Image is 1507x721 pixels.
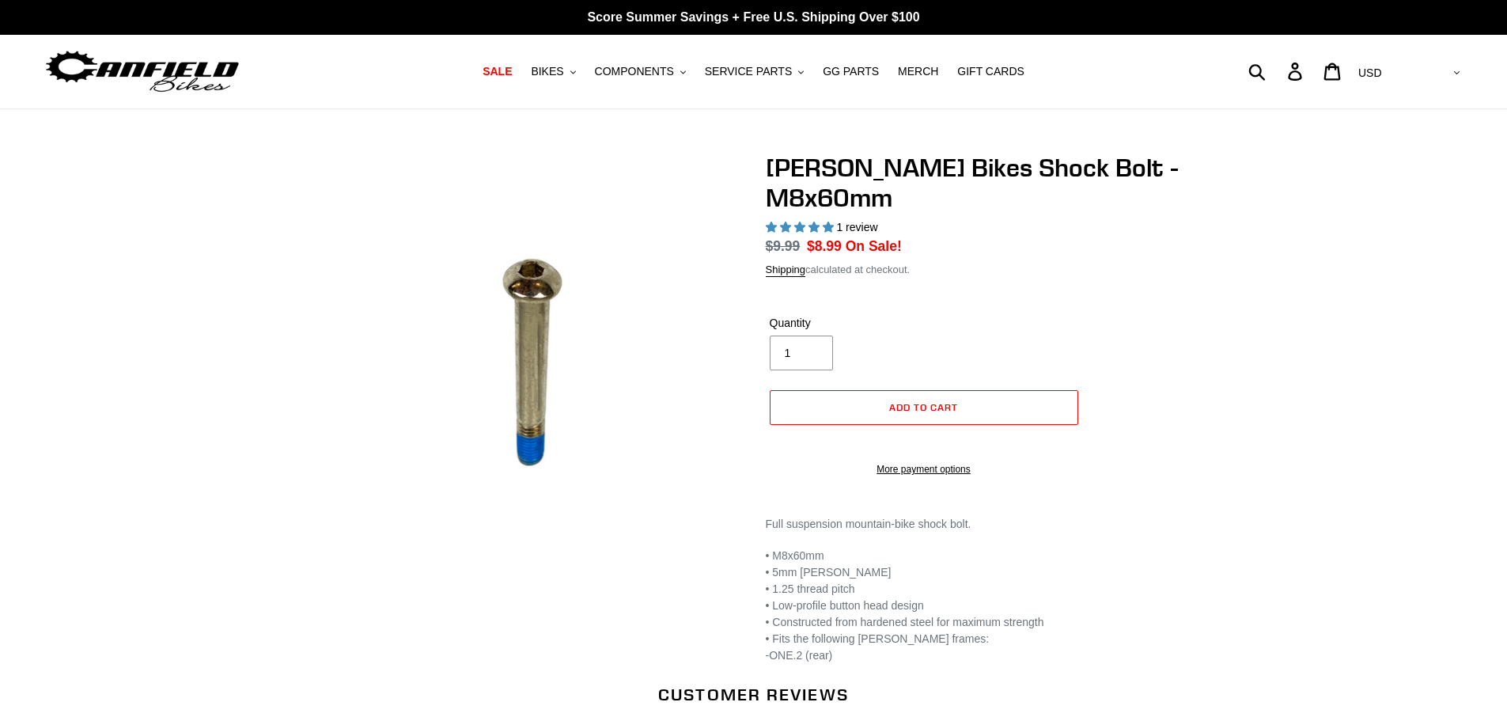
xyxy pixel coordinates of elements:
[770,390,1078,425] button: Add to cart
[766,221,837,233] span: 5.00 stars
[807,238,842,254] span: $8.99
[836,221,877,233] span: 1 review
[697,61,812,82] button: SERVICE PARTS
[766,582,855,595] span: • 1.25 thread pitch
[1257,54,1297,89] input: Search
[587,61,694,82] button: COMPONENTS
[770,462,1078,476] a: More payment options
[823,65,879,78] span: GG PARTS
[44,47,241,97] img: Canfield Bikes
[766,516,1185,533] p: Full suspension mountain-bike shock bolt.
[890,61,946,82] a: MERCH
[898,65,938,78] span: MERCH
[523,61,583,82] button: BIKES
[846,236,902,256] span: On Sale!
[949,61,1032,82] a: GIFT CARDS
[766,153,1185,214] h1: [PERSON_NAME] Bikes Shock Bolt - M8x60mm
[483,65,512,78] span: SALE
[766,548,1185,664] p: • M8x60mm • 5mm [PERSON_NAME] • Low-profile button head design • Constructed from hardened steel ...
[595,65,674,78] span: COMPONENTS
[766,238,801,254] s: $9.99
[770,315,920,332] label: Quantity
[957,65,1024,78] span: GIFT CARDS
[766,264,806,277] a: Shipping
[766,262,1185,278] div: calculated at checkout.
[705,65,792,78] span: SERVICE PARTS
[475,61,520,82] a: SALE
[335,683,1172,706] h2: Customer Reviews
[889,401,958,413] span: Add to cart
[531,65,563,78] span: BIKES
[815,61,887,82] a: GG PARTS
